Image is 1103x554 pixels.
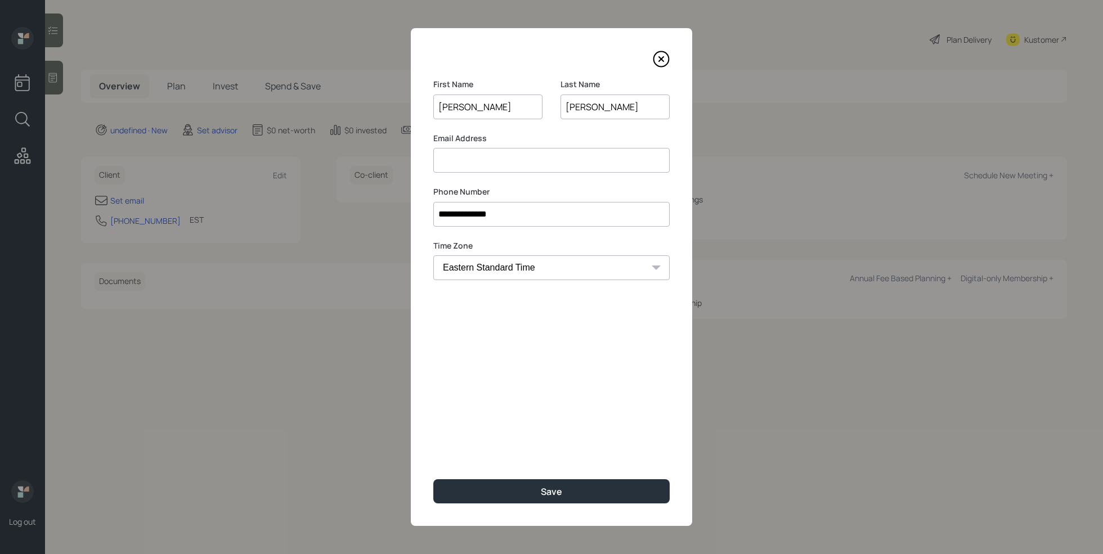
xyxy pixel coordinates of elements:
[433,133,670,144] label: Email Address
[433,79,542,90] label: First Name
[433,186,670,197] label: Phone Number
[561,79,670,90] label: Last Name
[433,240,670,251] label: Time Zone
[433,479,670,503] button: Save
[541,485,562,498] div: Save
